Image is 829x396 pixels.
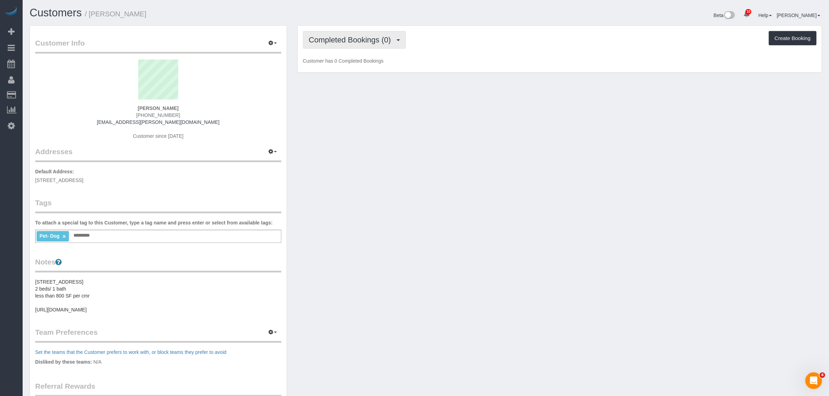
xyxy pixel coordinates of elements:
a: [PERSON_NAME] [777,13,820,18]
img: Automaid Logo [4,7,18,17]
label: Default Address: [35,168,74,175]
a: [EMAIL_ADDRESS][PERSON_NAME][DOMAIN_NAME] [97,119,219,125]
button: Completed Bookings (0) [303,31,406,49]
a: × [63,233,66,239]
span: Pet- Dog [39,233,60,239]
legend: Notes [35,257,281,272]
a: 10 [740,7,753,22]
span: 10 [745,9,751,15]
button: Create Booking [769,31,816,46]
span: N/A [93,359,101,365]
label: Disliked by these teams: [35,358,92,365]
a: Help [758,13,772,18]
iframe: Intercom live chat [805,372,822,389]
hm-ph: [PHONE_NUMBER] [136,112,180,118]
span: Customer since [DATE] [133,133,183,139]
a: Beta [714,13,735,18]
span: 4 [820,372,825,378]
label: To attach a special tag to this Customer, type a tag name and press enter or select from availabl... [35,219,273,226]
img: New interface [724,11,735,20]
pre: [STREET_ADDRESS] 2 beds/ 1 bath less than 800 SF per cmr [URL][DOMAIN_NAME] [35,278,281,313]
strong: [PERSON_NAME] [138,105,179,111]
p: Customer has 0 Completed Bookings [303,57,816,64]
span: [STREET_ADDRESS] [35,177,83,183]
span: Completed Bookings (0) [309,35,394,44]
small: / [PERSON_NAME] [85,10,147,18]
a: Customers [30,7,82,19]
a: Set the teams that the Customer prefers to work with, or block teams they prefer to avoid [35,349,226,355]
legend: Team Preferences [35,327,281,343]
legend: Tags [35,198,281,213]
legend: Customer Info [35,38,281,54]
